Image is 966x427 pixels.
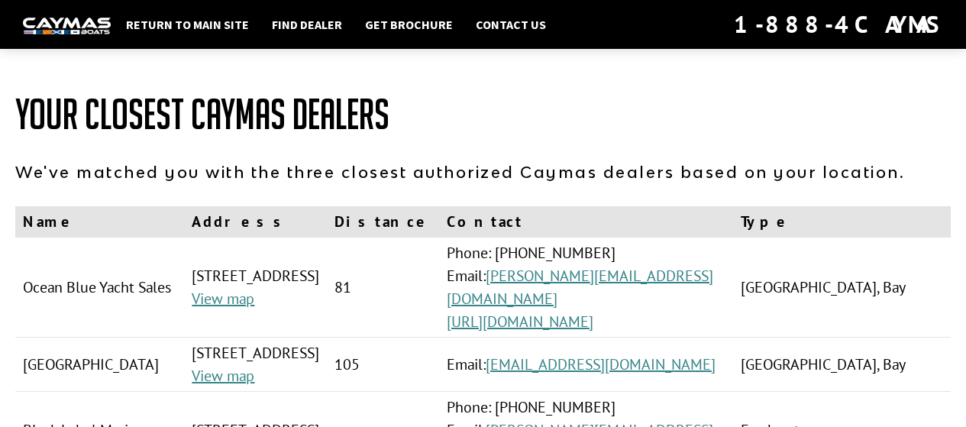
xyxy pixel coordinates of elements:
td: [GEOGRAPHIC_DATA] [15,338,184,392]
a: Return to main site [118,15,257,34]
a: [PERSON_NAME][EMAIL_ADDRESS][DOMAIN_NAME] [447,266,713,309]
img: white-logo-c9c8dbefe5ff5ceceb0f0178aa75bf4bb51f6bca0971e226c86eb53dfe498488.png [23,18,111,34]
td: [STREET_ADDRESS] [184,238,327,338]
a: Get Brochure [357,15,460,34]
td: Ocean Blue Yacht Sales [15,238,184,338]
td: [STREET_ADDRESS] [184,338,327,392]
a: View map [192,366,254,386]
a: Contact Us [468,15,554,34]
td: 105 [327,338,439,392]
th: Address [184,206,327,238]
h1: Your Closest Caymas Dealers [15,92,951,137]
a: [URL][DOMAIN_NAME] [447,312,593,332]
th: Contact [439,206,733,238]
a: Find Dealer [264,15,350,34]
td: Email: [439,338,733,392]
a: View map [192,289,254,309]
th: Name [15,206,184,238]
a: [EMAIL_ADDRESS][DOMAIN_NAME] [486,354,716,374]
th: Type [733,206,951,238]
div: 1-888-4CAYMAS [734,8,943,41]
td: Phone: [PHONE_NUMBER] Email: [439,238,733,338]
td: [GEOGRAPHIC_DATA], Bay [733,238,951,338]
td: 81 [327,238,439,338]
p: We've matched you with the three closest authorized Caymas dealers based on your location. [15,160,951,183]
td: [GEOGRAPHIC_DATA], Bay [733,338,951,392]
th: Distance [327,206,439,238]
